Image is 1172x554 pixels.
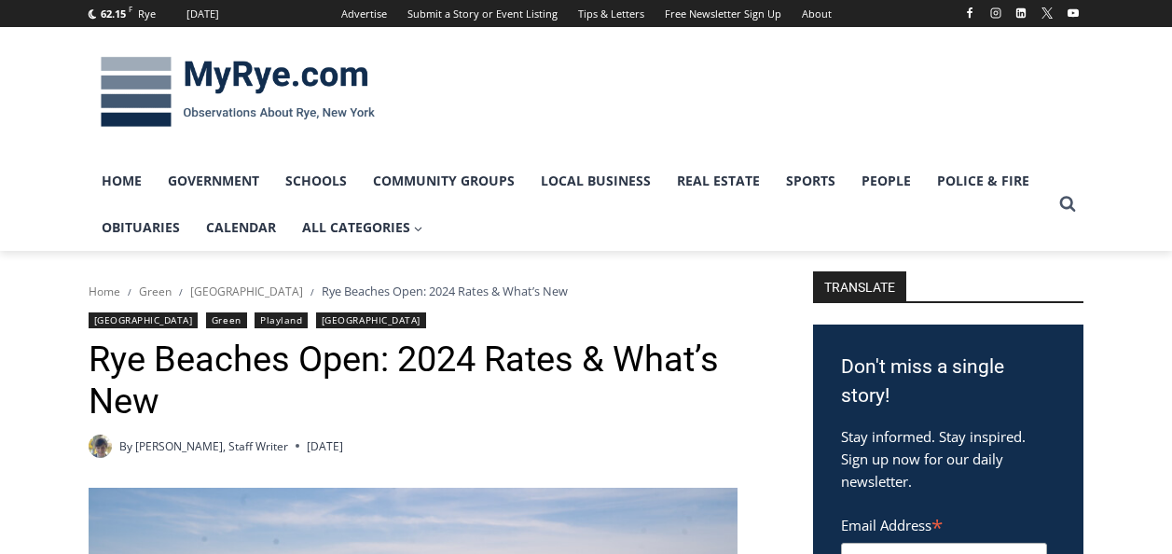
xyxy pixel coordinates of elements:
a: Sports [773,158,848,204]
h3: Don't miss a single story! [841,353,1055,411]
a: Facebook [958,2,981,24]
span: / [128,285,131,298]
a: Green [206,312,247,328]
img: MyRye.com [89,44,387,141]
a: X [1036,2,1058,24]
span: / [179,285,183,298]
h1: Rye Beaches Open: 2024 Rates & What’s New [89,339,765,423]
a: Calendar [193,204,289,251]
label: Email Address [841,506,1047,540]
a: Government [155,158,272,204]
span: F [129,4,132,14]
a: [GEOGRAPHIC_DATA] [190,284,303,299]
nav: Breadcrumbs [89,282,765,300]
a: Green [139,284,172,299]
a: Home [89,284,120,299]
span: By [119,437,132,455]
a: Playland [255,312,308,328]
div: Rye [138,6,156,22]
a: [GEOGRAPHIC_DATA] [316,312,426,328]
span: Rye Beaches Open: 2024 Rates & What’s New [322,283,568,299]
a: Instagram [985,2,1007,24]
a: People [848,158,924,204]
a: Author image [89,435,112,458]
p: Stay informed. Stay inspired. Sign up now for our daily newsletter. [841,425,1055,492]
a: Obituaries [89,204,193,251]
a: Local Business [528,158,664,204]
a: YouTube [1062,2,1084,24]
a: Police & Fire [924,158,1042,204]
time: [DATE] [307,437,343,455]
a: Schools [272,158,360,204]
a: Real Estate [664,158,773,204]
span: / [310,285,314,298]
a: Linkedin [1010,2,1032,24]
a: Home [89,158,155,204]
span: All Categories [302,217,423,238]
nav: Primary Navigation [89,158,1051,252]
a: [PERSON_NAME], Staff Writer [135,438,288,454]
strong: TRANSLATE [813,271,906,301]
div: [DATE] [186,6,219,22]
button: View Search Form [1051,187,1084,221]
span: 62.15 [101,7,126,21]
a: [GEOGRAPHIC_DATA] [89,312,199,328]
img: (PHOTO: MyRye.com 2024 Head Intern, Editor and now Staff Writer Charlie Morris. Contributed.)Char... [89,435,112,458]
a: All Categories [289,204,436,251]
a: Community Groups [360,158,528,204]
